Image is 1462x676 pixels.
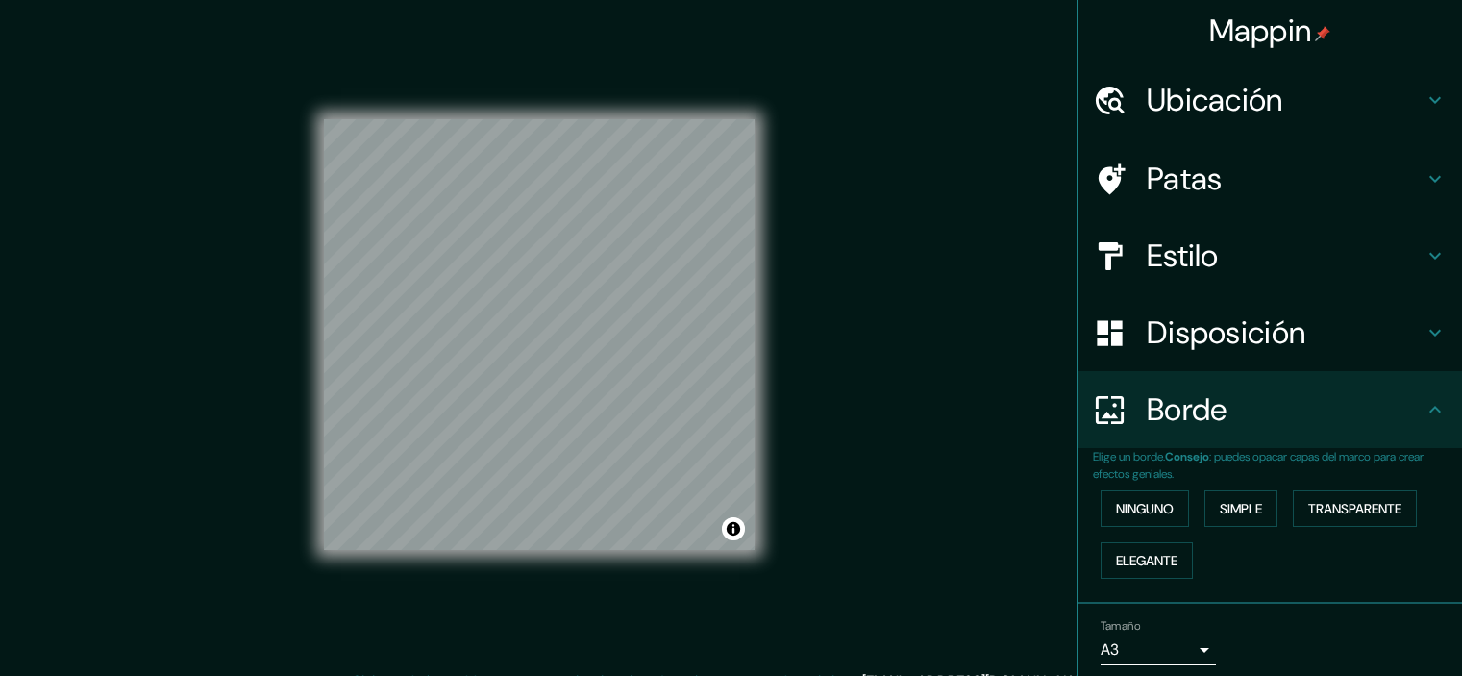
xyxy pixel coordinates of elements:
img: pin-icon.png [1315,26,1330,41]
font: Disposición [1147,313,1305,353]
font: Simple [1220,500,1262,517]
font: Transparente [1308,500,1401,517]
font: : puedes opacar capas del marco para crear efectos geniales. [1093,449,1424,482]
font: Mappin [1209,11,1312,51]
button: Ninguno [1101,490,1189,527]
font: Elegante [1116,552,1177,569]
font: Consejo [1165,449,1209,464]
font: Patas [1147,159,1223,199]
font: Ninguno [1116,500,1174,517]
div: Patas [1078,140,1462,217]
font: Borde [1147,389,1227,430]
button: Simple [1204,490,1277,527]
div: Ubicación [1078,62,1462,138]
div: Estilo [1078,217,1462,294]
canvas: Mapa [324,119,755,550]
button: Elegante [1101,542,1193,579]
div: A3 [1101,635,1216,665]
font: Elige un borde. [1093,449,1165,464]
div: Disposición [1078,294,1462,371]
font: A3 [1101,639,1119,660]
button: Transparente [1293,490,1417,527]
div: Borde [1078,371,1462,448]
font: Ubicación [1147,80,1283,120]
iframe: Lanzador de widgets de ayuda [1291,601,1441,655]
button: Activar o desactivar atribución [722,517,745,540]
font: Tamaño [1101,618,1140,634]
font: Estilo [1147,236,1219,276]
